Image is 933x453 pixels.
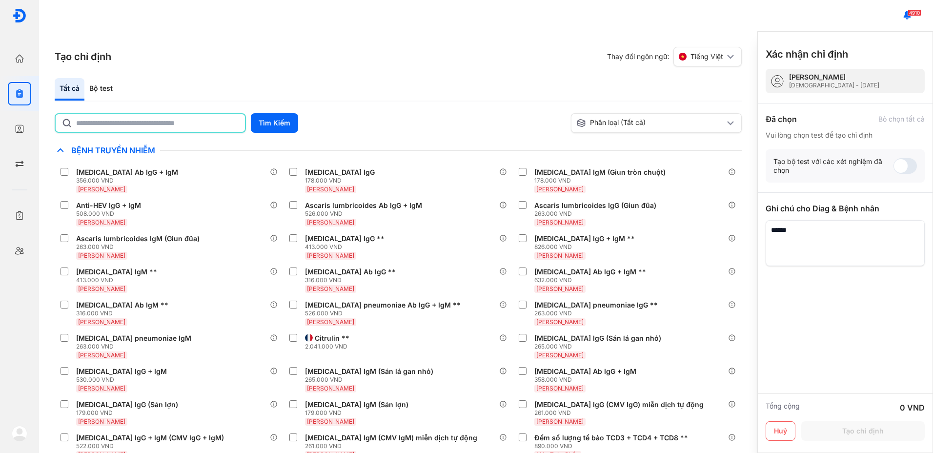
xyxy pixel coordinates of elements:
[534,301,658,309] div: [MEDICAL_DATA] pneumoniae IgG **
[534,343,665,350] div: 265.000 VND
[12,8,27,23] img: logo
[305,268,396,276] div: [MEDICAL_DATA] Ab IgG **
[78,385,125,392] span: [PERSON_NAME]
[305,343,353,350] div: 2.041.000 VND
[534,268,646,276] div: [MEDICAL_DATA] Ab IgG + IgM **
[305,177,379,185] div: 178.000 VND
[307,318,354,326] span: [PERSON_NAME]
[534,177,669,185] div: 178.000 VND
[305,276,400,284] div: 316.000 VND
[534,168,666,177] div: [MEDICAL_DATA] IgM (Giun tròn chuột)
[534,210,660,218] div: 263.000 VND
[76,409,182,417] div: 179.000 VND
[534,276,650,284] div: 632.000 VND
[534,243,639,251] div: 826.000 VND
[536,385,584,392] span: [PERSON_NAME]
[305,367,433,376] div: [MEDICAL_DATA] IgM (Sán lá gan nhỏ)
[908,9,921,16] span: 4910
[900,402,925,413] div: 0 VND
[305,376,437,384] div: 265.000 VND
[534,334,661,343] div: [MEDICAL_DATA] IgG (Sán lá gan nhỏ)
[307,418,354,425] span: [PERSON_NAME]
[305,442,481,450] div: 261.000 VND
[305,234,385,243] div: [MEDICAL_DATA] IgG **
[76,367,167,376] div: [MEDICAL_DATA] IgG + IgM
[305,201,422,210] div: Ascaris lumbricoides Ab IgG + IgM
[76,276,161,284] div: 413.000 VND
[536,351,584,359] span: [PERSON_NAME]
[534,400,704,409] div: [MEDICAL_DATA] IgG (CMV IgG) miễn dịch tự động
[76,243,203,251] div: 263.000 VND
[801,421,925,441] button: Tạo chỉ định
[76,343,195,350] div: 263.000 VND
[305,210,426,218] div: 526.000 VND
[307,385,354,392] span: [PERSON_NAME]
[78,185,125,193] span: [PERSON_NAME]
[766,47,848,61] h3: Xác nhận chỉ định
[78,285,125,292] span: [PERSON_NAME]
[76,301,168,309] div: [MEDICAL_DATA] Ab IgM **
[305,301,461,309] div: [MEDICAL_DATA] pneumoniae Ab IgG + IgM **
[76,442,228,450] div: 522.000 VND
[66,145,160,155] span: Bệnh Truyền Nhiễm
[307,219,354,226] span: [PERSON_NAME]
[536,219,584,226] span: [PERSON_NAME]
[690,52,723,61] span: Tiếng Việt
[76,268,157,276] div: [MEDICAL_DATA] IgM **
[251,113,298,133] button: Tìm Kiếm
[76,177,182,185] div: 356.000 VND
[534,367,636,376] div: [MEDICAL_DATA] Ab IgG + IgM
[55,50,111,63] h3: Tạo chỉ định
[12,426,27,441] img: logo
[305,433,477,442] div: [MEDICAL_DATA] IgM (CMV IgM) miễn dịch tự động
[534,309,662,317] div: 263.000 VND
[84,78,118,101] div: Bộ test
[305,243,388,251] div: 413.000 VND
[76,234,200,243] div: Ascaris lumbricoides IgM (Giun đũa)
[534,409,708,417] div: 261.000 VND
[307,252,354,259] span: [PERSON_NAME]
[766,402,800,413] div: Tổng cộng
[536,252,584,259] span: [PERSON_NAME]
[76,433,224,442] div: [MEDICAL_DATA] IgG + IgM (CMV IgG + IgM)
[305,168,375,177] div: [MEDICAL_DATA] IgG
[78,351,125,359] span: [PERSON_NAME]
[766,131,925,140] div: Vui lòng chọn test để tạo chỉ định
[305,400,408,409] div: [MEDICAL_DATA] IgM (Sán lợn)
[878,115,925,124] div: Bỏ chọn tất cả
[76,334,191,343] div: [MEDICAL_DATA] pneumoniae IgM
[76,376,171,384] div: 530.000 VND
[766,203,925,214] div: Ghi chú cho Diag & Bệnh nhân
[536,185,584,193] span: [PERSON_NAME]
[76,309,172,317] div: 316.000 VND
[607,47,742,66] div: Thay đổi ngôn ngữ:
[78,252,125,259] span: [PERSON_NAME]
[55,78,84,101] div: Tất cả
[536,285,584,292] span: [PERSON_NAME]
[789,82,879,89] div: [DEMOGRAPHIC_DATA] - [DATE]
[576,118,725,128] div: Phân loại (Tất cả)
[307,285,354,292] span: [PERSON_NAME]
[76,210,145,218] div: 508.000 VND
[78,318,125,326] span: [PERSON_NAME]
[534,442,692,450] div: 890.000 VND
[78,219,125,226] span: [PERSON_NAME]
[534,376,640,384] div: 358.000 VND
[773,157,893,175] div: Tạo bộ test với các xét nghiệm đã chọn
[305,409,412,417] div: 179.000 VND
[536,418,584,425] span: [PERSON_NAME]
[76,201,141,210] div: Anti-HEV IgG + IgM
[766,421,795,441] button: Huỷ
[534,234,635,243] div: [MEDICAL_DATA] IgG + IgM **
[766,113,797,125] div: Đã chọn
[78,418,125,425] span: [PERSON_NAME]
[315,334,349,343] div: Citrulin **
[534,433,688,442] div: Đếm số lượng tế bào TCD3 + TCD4 + TCD8 **
[76,400,178,409] div: [MEDICAL_DATA] IgG (Sán lợn)
[307,185,354,193] span: [PERSON_NAME]
[789,73,879,82] div: [PERSON_NAME]
[305,309,465,317] div: 526.000 VND
[536,318,584,326] span: [PERSON_NAME]
[534,201,656,210] div: Ascaris lumbricoides IgG (Giun đũa)
[76,168,178,177] div: [MEDICAL_DATA] Ab IgG + IgM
